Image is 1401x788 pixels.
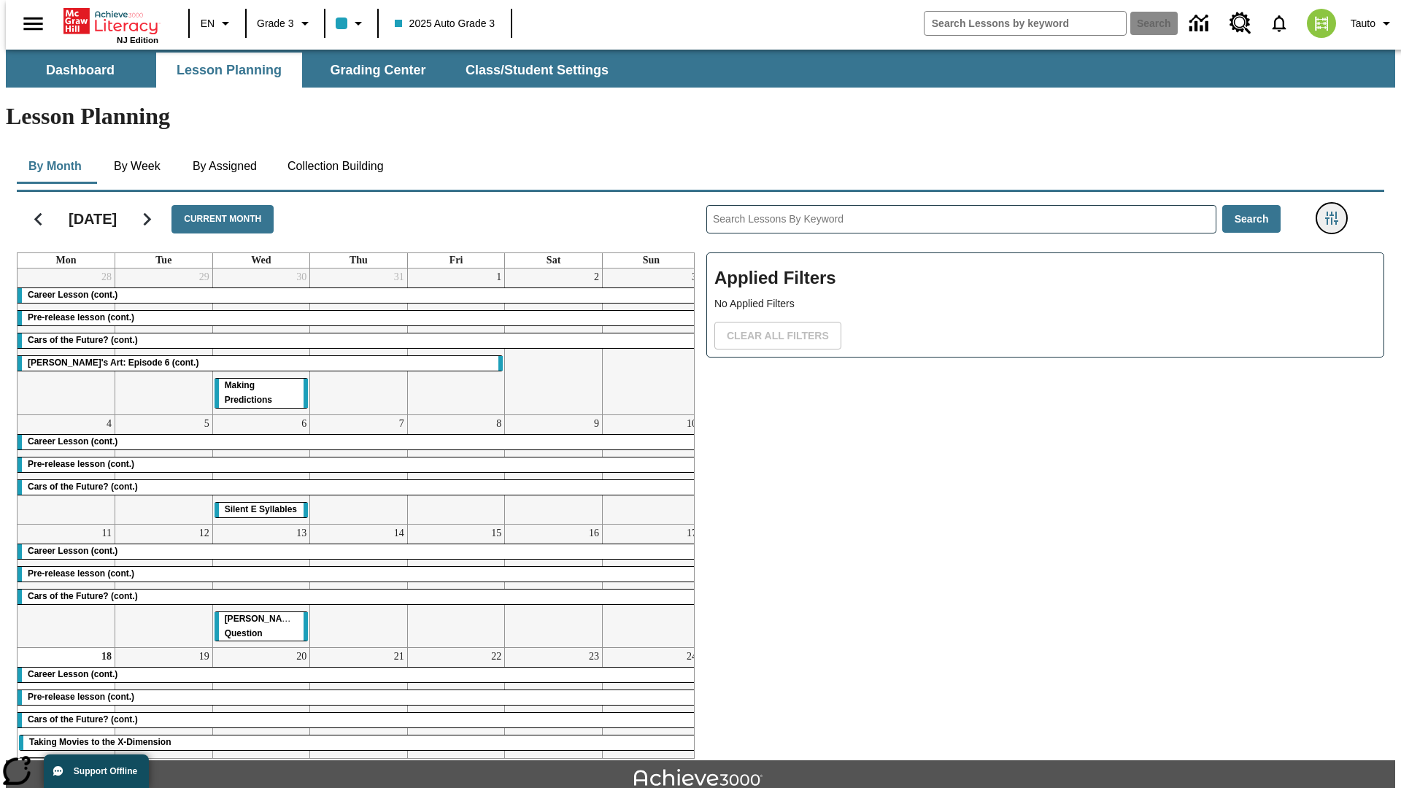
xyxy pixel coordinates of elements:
div: Career Lesson (cont.) [18,544,700,559]
span: Career Lesson (cont.) [28,546,117,556]
a: August 23, 2025 [586,648,602,665]
span: Grade 3 [257,16,294,31]
span: Joplin's Question [225,614,298,638]
span: 2025 Auto Grade 3 [395,16,495,31]
div: Career Lesson (cont.) [18,435,700,449]
h2: [DATE] [69,210,117,228]
span: Pre-release lesson (cont.) [28,692,134,702]
div: Silent E Syllables [215,503,309,517]
span: Career Lesson (cont.) [28,669,117,679]
a: August 14, 2025 [391,525,407,542]
td: August 16, 2025 [505,524,603,648]
a: August 5, 2025 [201,415,212,433]
a: Friday [447,253,466,268]
a: August 24, 2025 [684,648,700,665]
span: EN [201,16,215,31]
span: Pre-release lesson (cont.) [28,312,134,322]
a: August 22, 2025 [488,648,504,665]
td: August 10, 2025 [602,414,700,524]
button: Language: EN, Select a language [194,10,241,36]
a: August 13, 2025 [293,525,309,542]
td: August 14, 2025 [310,524,408,648]
button: Previous [20,201,57,238]
button: Support Offline [44,754,149,788]
span: Career Lesson (cont.) [28,436,117,447]
button: Grading Center [305,53,451,88]
td: August 13, 2025 [212,524,310,648]
span: Pre-release lesson (cont.) [28,459,134,469]
a: August 1, 2025 [493,269,504,286]
td: August 9, 2025 [505,414,603,524]
a: Wednesday [248,253,274,268]
div: Home [63,5,158,45]
a: July 28, 2025 [99,269,115,286]
h2: Applied Filters [714,260,1376,296]
button: By Month [17,149,93,184]
a: Notifications [1260,4,1298,42]
a: Resource Center, Will open in new tab [1221,4,1260,43]
div: Pre-release lesson (cont.) [18,690,700,705]
a: August 3, 2025 [689,269,700,286]
button: By Assigned [181,149,269,184]
button: Open side menu [12,2,55,45]
td: August 6, 2025 [212,414,310,524]
div: Violet's Art: Episode 6 (cont.) [18,356,503,371]
button: Profile/Settings [1345,10,1401,36]
button: Class color is light blue. Change class color [330,10,373,36]
div: Career Lesson (cont.) [18,288,700,303]
input: search field [925,12,1126,35]
a: August 4, 2025 [104,415,115,433]
span: Making Predictions [225,380,272,405]
span: Silent E Syllables [225,504,297,514]
a: Tuesday [153,253,174,268]
div: Cars of the Future? (cont.) [18,333,700,348]
a: August 15, 2025 [488,525,504,542]
td: August 11, 2025 [18,524,115,648]
button: Class/Student Settings [454,53,620,88]
a: August 18, 2025 [99,648,115,665]
a: August 17, 2025 [684,525,700,542]
button: Dashboard [7,53,153,88]
div: SubNavbar [6,50,1395,88]
td: July 28, 2025 [18,269,115,414]
td: August 5, 2025 [115,414,213,524]
div: Pre-release lesson (cont.) [18,311,700,325]
a: August 11, 2025 [99,525,115,542]
a: July 31, 2025 [391,269,407,286]
a: August 19, 2025 [196,648,212,665]
button: Next [128,201,166,238]
span: Tauto [1351,16,1375,31]
a: August 16, 2025 [586,525,602,542]
div: Cars of the Future? (cont.) [18,713,700,727]
a: August 9, 2025 [591,415,602,433]
a: July 29, 2025 [196,269,212,286]
div: Joplin's Question [215,612,309,641]
button: Search [1222,205,1281,233]
td: August 3, 2025 [602,269,700,414]
td: July 30, 2025 [212,269,310,414]
span: Pre-release lesson (cont.) [28,568,134,579]
a: August 7, 2025 [396,415,407,433]
a: Monday [53,253,80,268]
td: August 15, 2025 [407,524,505,648]
span: Cars of the Future? (cont.) [28,482,138,492]
a: August 21, 2025 [391,648,407,665]
div: Pre-release lesson (cont.) [18,457,700,472]
img: avatar image [1307,9,1336,38]
button: Current Month [171,205,274,233]
div: Calendar [5,186,695,759]
button: Grade: Grade 3, Select a grade [251,10,320,36]
span: Cars of the Future? (cont.) [28,591,138,601]
div: Cars of the Future? (cont.) [18,590,700,604]
span: Support Offline [74,766,137,776]
a: August 8, 2025 [493,415,504,433]
td: August 1, 2025 [407,269,505,414]
a: August 6, 2025 [298,415,309,433]
td: July 29, 2025 [115,269,213,414]
span: Cars of the Future? (cont.) [28,714,138,725]
button: Lesson Planning [156,53,302,88]
td: August 4, 2025 [18,414,115,524]
span: Cars of the Future? (cont.) [28,335,138,345]
td: July 31, 2025 [310,269,408,414]
a: August 12, 2025 [196,525,212,542]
